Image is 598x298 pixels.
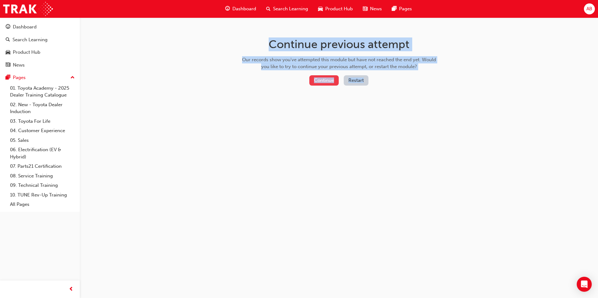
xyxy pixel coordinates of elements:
a: 09. Technical Training [8,181,77,190]
div: Search Learning [13,36,48,43]
a: News [3,59,77,71]
div: News [13,62,25,69]
a: 01. Toyota Academy - 2025 Dealer Training Catalogue [8,83,77,100]
div: Pages [13,74,26,81]
span: prev-icon [69,286,73,293]
a: 06. Electrification (EV & Hybrid) [8,145,77,161]
span: Search Learning [273,5,308,12]
span: pages-icon [6,75,10,81]
button: Pages [3,72,77,83]
a: news-iconNews [358,2,387,15]
a: car-iconProduct Hub [313,2,358,15]
span: news-icon [363,5,367,13]
span: up-icon [70,74,75,82]
a: 08. Service Training [8,171,77,181]
a: pages-iconPages [387,2,417,15]
span: news-icon [6,62,10,68]
span: AB [586,5,592,12]
span: car-icon [6,50,10,55]
button: Restart [344,75,368,86]
a: Dashboard [3,21,77,33]
a: guage-iconDashboard [220,2,261,15]
img: Trak [3,2,53,16]
span: search-icon [6,37,10,43]
a: All Pages [8,200,77,209]
button: AB [584,3,595,14]
a: Product Hub [3,47,77,58]
a: 07. Parts21 Certification [8,161,77,171]
span: Pages [399,5,412,12]
button: Continue [309,75,339,86]
a: 05. Sales [8,136,77,145]
div: Product Hub [13,49,40,56]
a: 02. New - Toyota Dealer Induction [8,100,77,117]
a: Search Learning [3,34,77,46]
span: guage-icon [6,24,10,30]
div: Our records show you've attempted this module but have not reached the end yet. Would you like to... [240,56,438,70]
span: Product Hub [325,5,353,12]
div: Dashboard [13,23,37,31]
span: guage-icon [225,5,230,13]
h1: Continue previous attempt [240,37,438,51]
button: DashboardSearch LearningProduct HubNews [3,20,77,72]
span: car-icon [318,5,323,13]
a: search-iconSearch Learning [261,2,313,15]
span: pages-icon [392,5,397,13]
span: search-icon [266,5,271,13]
a: 03. Toyota For Life [8,117,77,126]
span: Dashboard [232,5,256,12]
a: 10. TUNE Rev-Up Training [8,190,77,200]
div: Open Intercom Messenger [577,277,592,292]
span: News [370,5,382,12]
a: 04. Customer Experience [8,126,77,136]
